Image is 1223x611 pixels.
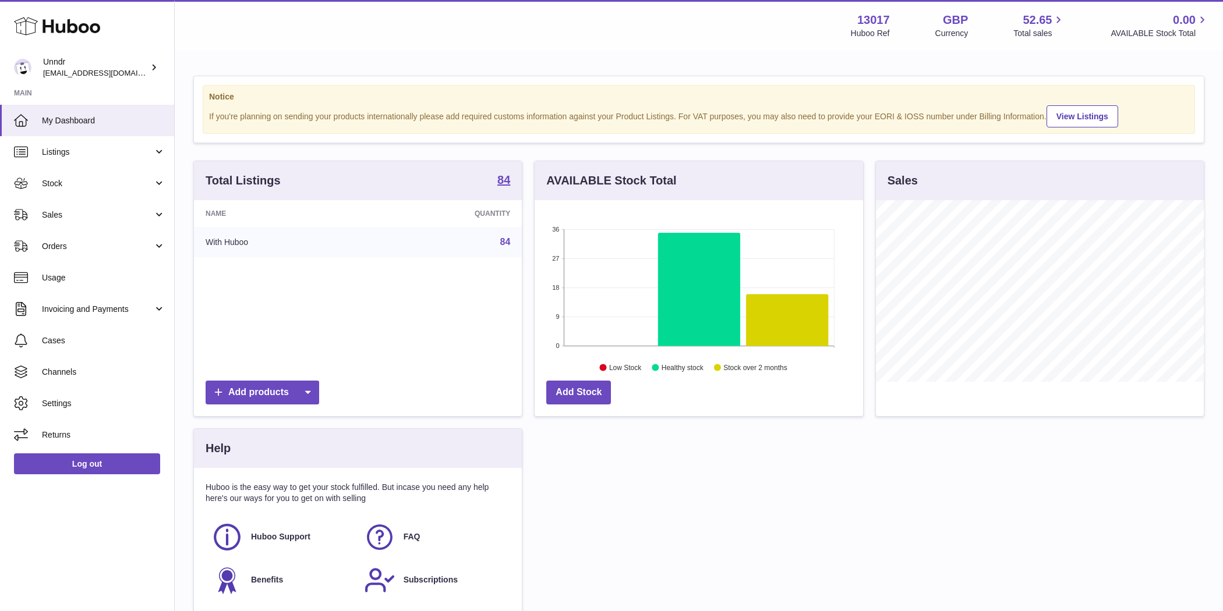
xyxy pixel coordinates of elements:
span: AVAILABLE Stock Total [1111,28,1209,39]
span: Total sales [1013,28,1065,39]
h3: Total Listings [206,173,281,189]
span: Cases [42,335,165,346]
text: 27 [553,255,560,262]
span: Orders [42,241,153,252]
span: Channels [42,367,165,378]
a: 52.65 Total sales [1013,12,1065,39]
div: Currency [935,28,968,39]
span: Sales [42,209,153,221]
text: Stock over 2 months [724,364,787,372]
a: Log out [14,453,160,474]
td: With Huboo [194,227,367,257]
a: 84 [500,237,511,247]
span: Settings [42,398,165,409]
text: 18 [553,284,560,291]
text: 36 [553,226,560,233]
h3: AVAILABLE Stock Total [546,173,676,189]
span: 52.65 [1023,12,1052,28]
a: Add products [206,381,319,404]
a: Subscriptions [364,564,505,596]
a: Benefits [211,564,352,596]
span: Stock [42,178,153,189]
div: Huboo Ref [851,28,890,39]
span: Benefits [251,574,283,585]
span: Returns [42,429,165,441]
a: View Listings [1047,105,1118,127]
a: 0.00 AVAILABLE Stock Total [1111,12,1209,39]
a: 84 [497,174,510,188]
text: 9 [556,313,560,320]
span: 0.00 [1173,12,1196,28]
div: If you're planning on sending your products internationally please add required customs informati... [209,104,1189,127]
text: Healthy stock [662,364,704,372]
a: Add Stock [546,381,611,404]
span: Listings [42,147,153,158]
img: sofiapanwar@gmail.com [14,59,31,76]
span: Huboo Support [251,531,310,542]
h3: Help [206,441,231,456]
text: Low Stock [609,364,642,372]
th: Quantity [367,200,522,227]
strong: 13017 [857,12,890,28]
span: Subscriptions [404,574,458,585]
div: Unndr [43,56,148,79]
span: [EMAIL_ADDRESS][DOMAIN_NAME] [43,68,171,77]
a: Huboo Support [211,521,352,553]
span: FAQ [404,531,420,542]
strong: GBP [943,12,968,28]
a: FAQ [364,521,505,553]
span: Usage [42,272,165,283]
text: 0 [556,342,560,349]
span: Invoicing and Payments [42,304,153,315]
strong: Notice [209,91,1189,102]
th: Name [194,200,367,227]
span: My Dashboard [42,115,165,126]
strong: 84 [497,174,510,186]
p: Huboo is the easy way to get your stock fulfilled. But incase you need any help here's our ways f... [206,482,510,504]
h3: Sales [888,173,918,189]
